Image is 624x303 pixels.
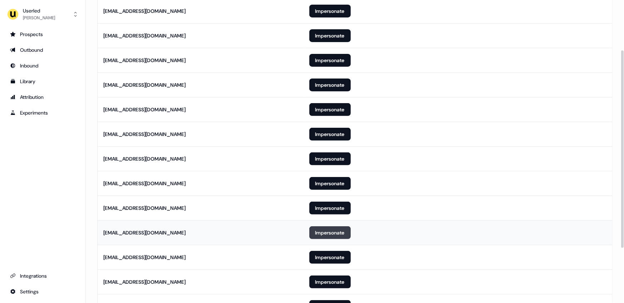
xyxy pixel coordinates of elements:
button: Impersonate [309,251,351,264]
div: [EMAIL_ADDRESS][DOMAIN_NAME] [103,81,186,89]
div: Outbound [10,46,75,54]
button: Impersonate [309,226,351,239]
button: Impersonate [309,128,351,141]
div: [EMAIL_ADDRESS][DOMAIN_NAME] [103,254,186,261]
a: Go to Inbound [6,60,80,71]
a: Go to integrations [6,270,80,282]
a: Go to outbound experience [6,44,80,56]
a: Go to attribution [6,91,80,103]
div: [EMAIL_ADDRESS][DOMAIN_NAME] [103,155,186,162]
div: [EMAIL_ADDRESS][DOMAIN_NAME] [103,229,186,236]
div: Settings [10,288,75,295]
div: Integrations [10,272,75,279]
div: Inbound [10,62,75,69]
div: Attribution [10,94,75,101]
div: Experiments [10,109,75,116]
a: Go to prospects [6,29,80,40]
button: Impersonate [309,103,351,116]
div: [EMAIL_ADDRESS][DOMAIN_NAME] [103,204,186,212]
div: [EMAIL_ADDRESS][DOMAIN_NAME] [103,180,186,187]
a: Go to templates [6,76,80,87]
div: Userled [23,7,55,14]
button: Impersonate [309,29,351,42]
button: Impersonate [309,54,351,67]
button: Userled[PERSON_NAME] [6,6,80,23]
div: [EMAIL_ADDRESS][DOMAIN_NAME] [103,32,186,39]
a: Go to experiments [6,107,80,118]
div: [PERSON_NAME] [23,14,55,21]
button: Impersonate [309,79,351,91]
div: Prospects [10,31,75,38]
button: Impersonate [309,177,351,190]
button: Impersonate [309,152,351,165]
div: [EMAIL_ADDRESS][DOMAIN_NAME] [103,7,186,15]
div: [EMAIL_ADDRESS][DOMAIN_NAME] [103,106,186,113]
button: Impersonate [309,202,351,214]
button: Impersonate [309,5,351,17]
button: Impersonate [309,276,351,288]
div: [EMAIL_ADDRESS][DOMAIN_NAME] [103,131,186,138]
div: [EMAIL_ADDRESS][DOMAIN_NAME] [103,278,186,286]
a: Go to integrations [6,286,80,297]
div: Library [10,78,75,85]
div: [EMAIL_ADDRESS][DOMAIN_NAME] [103,57,186,64]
